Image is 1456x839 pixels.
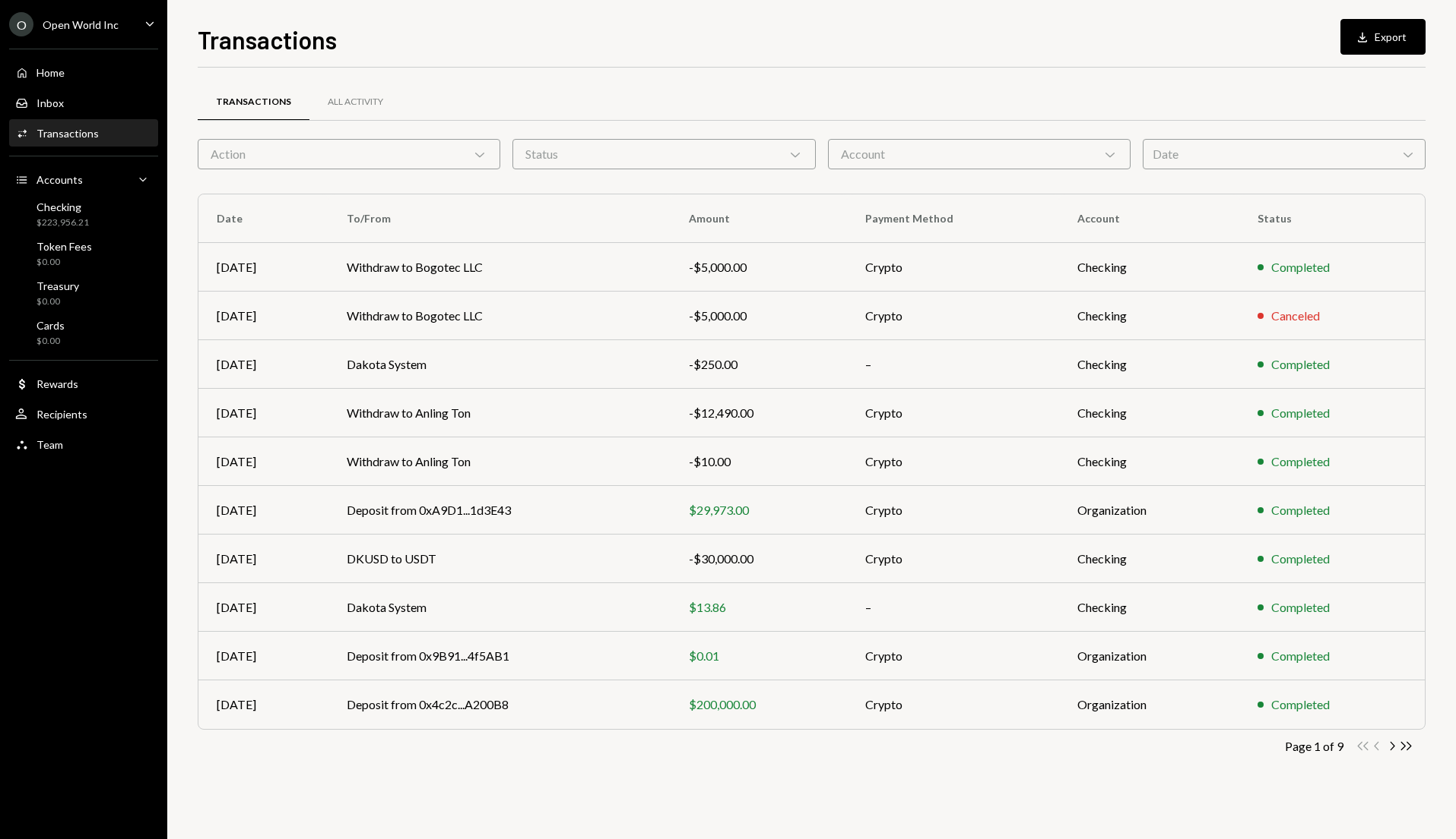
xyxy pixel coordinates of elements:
th: Status [1239,194,1425,243]
td: Checking [1059,243,1239,292]
th: Account [1059,194,1239,243]
div: $200,000.00 [689,695,829,714]
div: $223,956.21 [36,216,89,229]
div: $13.86 [689,598,829,617]
div: [DATE] [217,647,310,665]
td: Organization [1059,680,1239,729]
div: Checking [36,200,89,213]
a: All Activity [309,83,401,121]
a: Cards$0.00 [9,314,158,351]
td: Dakota System [328,583,671,632]
div: Completed [1271,355,1330,374]
div: Canceled [1271,307,1320,325]
td: Deposit from 0x4c2c...A200B8 [328,680,671,729]
th: Date [198,194,328,243]
div: Token Fees [36,240,92,253]
a: Transactions [9,119,158,147]
div: [DATE] [217,307,310,325]
h1: Transactions [198,24,337,55]
td: Withdraw to Bogotec LLC [328,292,671,340]
td: Checking [1059,535,1239,583]
th: Payment Method [847,194,1060,243]
div: [DATE] [217,453,310,471]
div: $29,973.00 [689,501,829,519]
div: Accounts [36,173,83,186]
div: [DATE] [217,598,310,617]
td: Organization [1059,486,1239,535]
div: $0.00 [36,295,79,308]
div: -$30,000.00 [689,550,829,568]
div: Recipients [36,408,87,421]
td: Checking [1059,389,1239,437]
div: [DATE] [217,501,310,519]
div: -$250.00 [689,355,829,374]
div: Completed [1271,404,1330,422]
td: Withdraw to Anling Ton [328,437,671,486]
div: Inbox [36,96,64,109]
div: Open World Inc [43,18,119,31]
a: Checking$223,956.21 [9,196,158,232]
div: Completed [1271,453,1330,471]
div: Rewards [36,377,78,390]
td: Crypto [847,437,1060,486]
a: Team [9,431,158,458]
td: – [847,340,1060,389]
th: Amount [671,194,847,243]
div: All Activity [328,96,383,109]
td: Checking [1059,583,1239,632]
td: Crypto [847,389,1060,437]
td: Withdraw to Bogotec LLC [328,243,671,292]
a: Rewards [9,370,158,397]
td: – [847,583,1060,632]
a: Inbox [9,89,158,116]
a: Recipients [9,400,158,427]
div: -$5,000.00 [689,258,829,276]
td: Crypto [847,243,1060,292]
div: [DATE] [217,258,310,276]
div: Completed [1271,598,1330,617]
div: [DATE] [217,550,310,568]
div: Treasury [36,279,79,292]
div: -$5,000.00 [689,307,829,325]
div: $0.00 [36,256,92,269]
td: Checking [1059,340,1239,389]
div: [DATE] [217,355,310,374]
button: Export [1340,19,1426,55]
div: Completed [1271,501,1330,519]
div: O [9,12,33,36]
td: Withdraw to Anling Ton [328,389,671,437]
a: Transactions [198,83,309,121]
div: Completed [1271,695,1330,714]
div: -$10.00 [689,453,829,471]
div: Transactions [216,96,291,109]
td: Crypto [847,535,1060,583]
td: Crypto [847,632,1060,680]
div: Home [36,66,65,79]
td: DKUSD to USDT [328,535,671,583]
td: Dakota System [328,340,671,389]
td: Crypto [847,292,1060,340]
a: Accounts [9,166,158,193]
div: Page 1 of 9 [1285,739,1343,753]
div: Status [512,139,815,169]
div: -$12,490.00 [689,404,829,422]
th: To/From [328,194,671,243]
div: Completed [1271,258,1330,276]
a: Home [9,58,158,86]
div: [DATE] [217,695,310,714]
div: Cards [36,319,65,332]
div: Date [1143,139,1426,169]
td: Deposit from 0xA9D1...1d3E43 [328,486,671,535]
td: Deposit from 0x9B91...4f5AB1 [328,632,671,680]
td: Checking [1059,292,1239,340]
td: Organization [1059,632,1239,680]
div: $0.00 [36,335,65,348]
div: Completed [1271,550,1330,568]
td: Checking [1059,437,1239,486]
div: [DATE] [217,404,310,422]
td: Crypto [847,680,1060,729]
a: Treasury$0.00 [9,275,158,311]
div: Completed [1271,647,1330,665]
div: $0.01 [689,647,829,665]
div: Account [828,139,1131,169]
